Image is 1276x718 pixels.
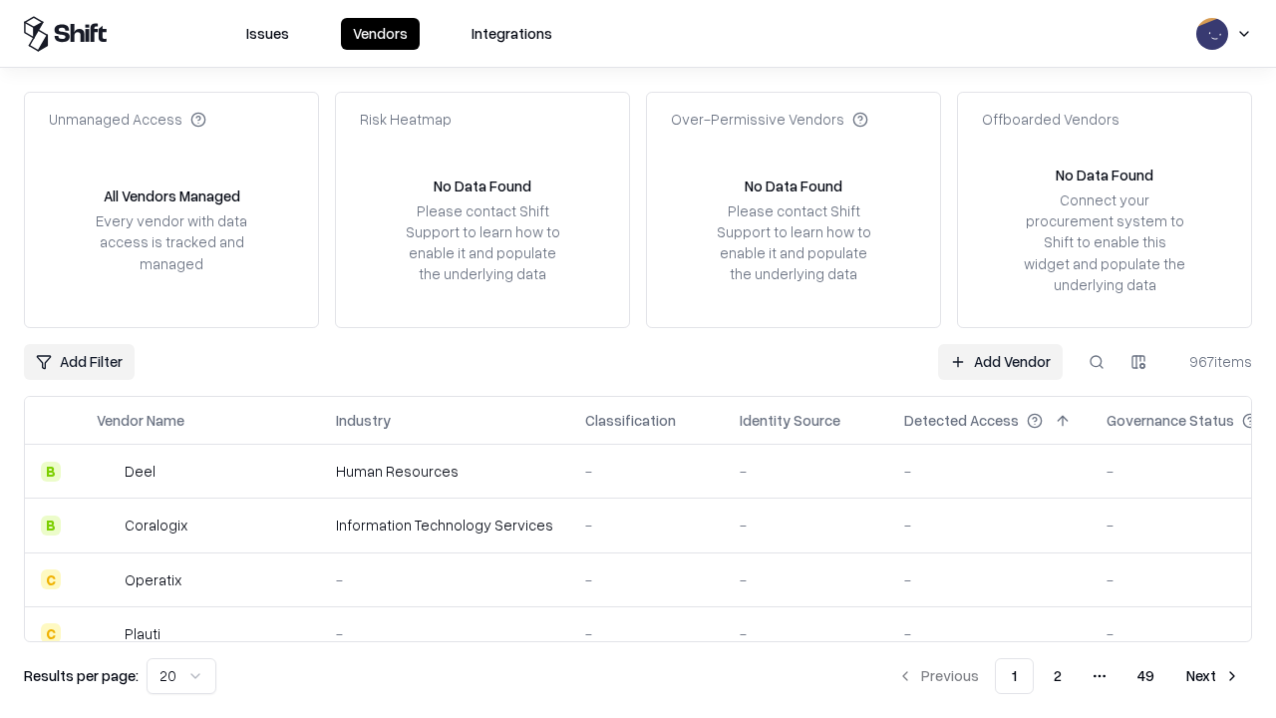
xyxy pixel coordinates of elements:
[97,569,117,589] img: Operatix
[104,185,240,206] div: All Vendors Managed
[125,461,156,482] div: Deel
[1056,165,1153,185] div: No Data Found
[41,623,61,643] div: C
[41,516,61,536] div: B
[740,461,872,482] div: -
[1174,658,1252,694] button: Next
[336,515,553,536] div: Information Technology Services
[24,665,139,686] p: Results per page:
[671,109,868,130] div: Over-Permissive Vendors
[97,623,117,643] img: Plauti
[904,410,1019,431] div: Detected Access
[1172,351,1252,372] div: 967 items
[585,410,676,431] div: Classification
[41,462,61,482] div: B
[336,410,391,431] div: Industry
[336,623,553,644] div: -
[460,18,564,50] button: Integrations
[360,109,452,130] div: Risk Heatmap
[125,569,181,590] div: Operatix
[41,569,61,589] div: C
[336,461,553,482] div: Human Resources
[24,344,135,380] button: Add Filter
[585,461,708,482] div: -
[234,18,301,50] button: Issues
[740,569,872,590] div: -
[740,623,872,644] div: -
[904,461,1075,482] div: -
[97,462,117,482] img: Deel
[400,200,565,285] div: Please contact Shift Support to learn how to enable it and populate the underlying data
[745,176,842,196] div: No Data Found
[1121,658,1170,694] button: 49
[740,515,872,536] div: -
[904,623,1075,644] div: -
[97,410,184,431] div: Vendor Name
[938,344,1063,380] a: Add Vendor
[341,18,420,50] button: Vendors
[1022,189,1187,295] div: Connect your procurement system to Shift to enable this widget and populate the underlying data
[125,515,187,536] div: Coralogix
[49,109,206,130] div: Unmanaged Access
[1038,658,1078,694] button: 2
[585,569,708,590] div: -
[904,515,1075,536] div: -
[740,410,840,431] div: Identity Source
[982,109,1119,130] div: Offboarded Vendors
[336,569,553,590] div: -
[711,200,876,285] div: Please contact Shift Support to learn how to enable it and populate the underlying data
[434,176,531,196] div: No Data Found
[585,515,708,536] div: -
[904,569,1075,590] div: -
[995,658,1034,694] button: 1
[125,623,160,644] div: Plauti
[89,210,254,273] div: Every vendor with data access is tracked and managed
[885,658,1252,694] nav: pagination
[97,516,117,536] img: Coralogix
[1107,410,1234,431] div: Governance Status
[585,623,708,644] div: -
